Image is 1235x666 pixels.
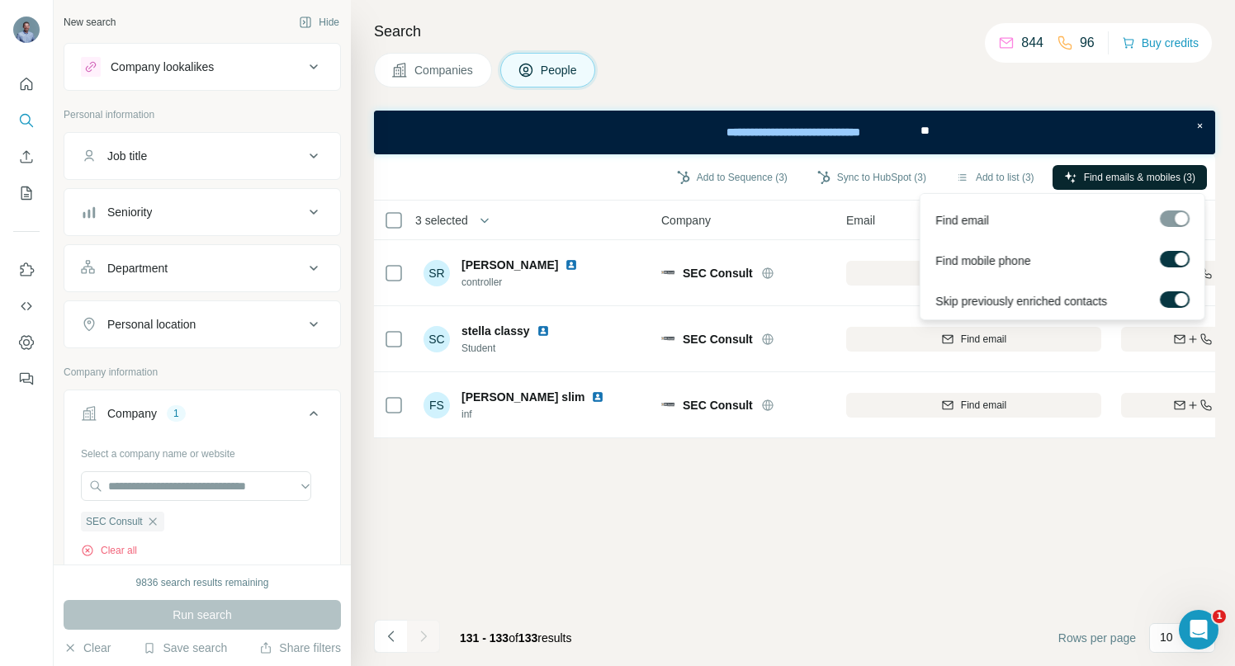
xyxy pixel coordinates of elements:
button: Share filters [259,640,341,656]
span: of [509,631,518,645]
button: Navigate to previous page [374,620,407,653]
button: Add to Sequence (3) [665,165,799,190]
span: Rows per page [1058,630,1136,646]
div: Job title [107,148,147,164]
img: Logo of SEC Consult [661,271,674,275]
span: SEC Consult [683,265,753,281]
span: SEC Consult [86,514,143,529]
button: Company lookalikes [64,47,340,87]
div: New search [64,15,116,30]
span: Find emails & mobiles (3) [1084,170,1195,185]
span: People [541,62,579,78]
p: 10 [1160,629,1173,645]
button: Enrich CSV [13,142,40,172]
img: Logo of SEC Consult [661,337,674,341]
button: My lists [13,178,40,208]
div: Personal location [107,316,196,333]
p: Personal information [64,107,341,122]
button: Clear [64,640,111,656]
span: 133 [518,631,537,645]
button: Clear all [81,543,137,558]
button: Add to list (3) [944,165,1046,190]
span: SEC Consult [683,331,753,347]
span: Find email [961,332,1006,347]
img: LinkedIn logo [565,258,578,272]
img: Logo of SEC Consult [661,403,674,407]
div: FS [423,392,450,418]
span: Student [461,341,556,356]
img: Avatar [13,17,40,43]
div: SR [423,260,450,286]
button: Use Surfe API [13,291,40,321]
button: Personal location [64,305,340,344]
button: Use Surfe on LinkedIn [13,255,40,285]
span: Skip previously enriched contacts [935,293,1107,309]
span: inf [461,407,611,422]
button: Buy credits [1122,31,1199,54]
p: 96 [1080,33,1095,53]
h4: Search [374,20,1215,43]
button: Feedback [13,364,40,394]
img: LinkedIn logo [537,324,550,338]
div: Select a company name or website [81,440,324,461]
span: Company [661,212,711,229]
span: [PERSON_NAME] slim [461,389,584,405]
button: Dashboard [13,328,40,357]
span: Find email [935,212,989,229]
div: Company [107,405,157,422]
span: controller [461,275,584,290]
span: Email [846,212,875,229]
div: Seniority [107,204,152,220]
button: Job title [64,136,340,176]
button: Find email [846,327,1101,352]
span: 131 - 133 [460,631,509,645]
span: 1 [1213,610,1226,623]
span: [PERSON_NAME] [461,257,558,273]
button: Quick start [13,69,40,99]
button: Find email [846,393,1101,418]
button: Find email [846,261,1101,286]
button: Company1 [64,394,340,440]
p: Company information [64,365,341,380]
iframe: Intercom live chat [1179,610,1218,649]
button: Hide [287,10,351,35]
span: stella classy [461,323,530,339]
button: Save search [143,640,227,656]
p: 844 [1021,33,1043,53]
div: SC [423,326,450,352]
span: 3 selected [415,212,468,229]
div: 9836 search results remaining [136,575,269,590]
span: SEC Consult [683,397,753,413]
span: Find mobile phone [935,253,1030,269]
img: LinkedIn logo [591,390,604,404]
button: Department [64,248,340,288]
iframe: Banner [374,111,1215,154]
button: Find emails & mobiles (3) [1053,165,1207,190]
button: Search [13,106,40,135]
div: Company lookalikes [111,59,214,75]
span: Companies [414,62,475,78]
button: Seniority [64,192,340,232]
div: Department [107,260,168,276]
span: Find email [961,398,1006,413]
div: 1 [167,406,186,421]
button: Sync to HubSpot (3) [806,165,938,190]
span: results [460,631,571,645]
